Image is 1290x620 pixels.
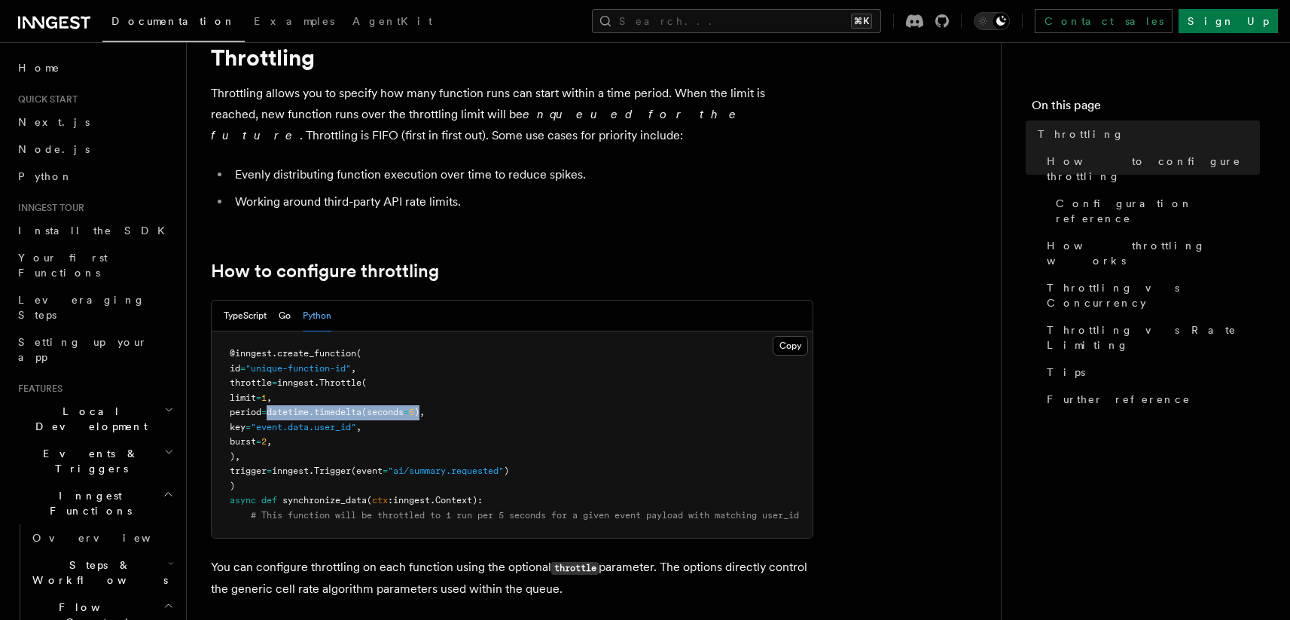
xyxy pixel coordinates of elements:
[12,446,164,476] span: Events & Triggers
[18,170,73,182] span: Python
[1032,121,1260,148] a: Throttling
[261,407,267,417] span: =
[1038,127,1124,142] span: Throttling
[388,495,393,505] span: :
[12,383,63,395] span: Features
[224,301,267,331] button: TypeScript
[1041,232,1260,274] a: How throttling works
[18,224,174,237] span: Install the SDK
[1041,386,1260,413] a: Further reference
[12,440,177,482] button: Events & Triggers
[261,495,277,505] span: def
[211,261,439,282] a: How to configure throttling
[18,116,90,128] span: Next.js
[12,488,163,518] span: Inngest Functions
[974,12,1010,30] button: Toggle dark mode
[277,348,356,359] span: create_function
[356,422,361,432] span: ,
[404,407,409,417] span: =
[12,54,177,81] a: Home
[1047,322,1260,353] span: Throttling vs Rate Limiting
[240,363,245,374] span: =
[230,363,240,374] span: id
[279,301,291,331] button: Go
[230,481,235,491] span: )
[303,301,331,331] button: Python
[383,466,388,476] span: =
[504,466,509,476] span: )
[111,15,236,27] span: Documentation
[18,294,145,321] span: Leveraging Steps
[272,466,314,476] span: inngest.
[261,436,267,447] span: 2
[1041,359,1260,386] a: Tips
[352,15,432,27] span: AgentKit
[230,436,256,447] span: burst
[1035,9,1173,33] a: Contact sales
[267,392,272,403] span: ,
[267,466,272,476] span: =
[230,164,813,185] li: Evenly distributing function execution over time to reduce spikes.
[230,495,256,505] span: async
[12,286,177,328] a: Leveraging Steps
[211,44,813,71] h1: Throttling
[272,377,277,388] span: =
[256,392,261,403] span: =
[1032,96,1260,121] h4: On this page
[277,377,319,388] span: inngest.
[351,363,356,374] span: ,
[1047,365,1085,380] span: Tips
[592,9,881,33] button: Search...⌘K
[12,398,177,440] button: Local Development
[230,407,261,417] span: period
[314,466,351,476] span: Trigger
[430,495,435,505] span: .
[230,348,272,359] span: @inngest
[361,407,404,417] span: (seconds
[1041,316,1260,359] a: Throttling vs Rate Limiting
[18,336,148,363] span: Setting up your app
[356,348,361,359] span: (
[12,136,177,163] a: Node.js
[1047,392,1191,407] span: Further reference
[12,93,78,105] span: Quick start
[551,562,599,575] code: throttle
[367,495,372,505] span: (
[230,392,256,403] span: limit
[314,407,361,417] span: timedelta
[267,436,272,447] span: ,
[12,404,164,434] span: Local Development
[26,524,177,551] a: Overview
[12,108,177,136] a: Next.js
[1041,274,1260,316] a: Throttling vs Concurrency
[12,163,177,190] a: Python
[245,422,251,432] span: =
[393,495,430,505] span: inngest
[12,217,177,244] a: Install the SDK
[1047,280,1260,310] span: Throttling vs Concurrency
[211,83,813,146] p: Throttling allows you to specify how many function runs can start within a time period. When the ...
[211,557,813,600] p: You can configure throttling on each function using the optional parameter. The options directly ...
[230,377,272,388] span: throttle
[12,202,84,214] span: Inngest tour
[388,466,504,476] span: "ai/summary.requested"
[851,14,872,29] kbd: ⌘K
[319,377,361,388] span: Throttle
[245,363,351,374] span: "unique-function-id"
[12,244,177,286] a: Your first Functions
[261,392,267,403] span: 1
[1041,148,1260,190] a: How to configure throttling
[1050,190,1260,232] a: Configuration reference
[18,60,60,75] span: Home
[26,557,168,588] span: Steps & Workflows
[414,407,425,417] span: ),
[245,5,343,41] a: Examples
[230,422,245,432] span: key
[1179,9,1278,33] a: Sign Up
[282,495,367,505] span: synchronize_data
[102,5,245,42] a: Documentation
[26,551,177,594] button: Steps & Workflows
[267,407,314,417] span: datetime.
[12,482,177,524] button: Inngest Functions
[12,328,177,371] a: Setting up your app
